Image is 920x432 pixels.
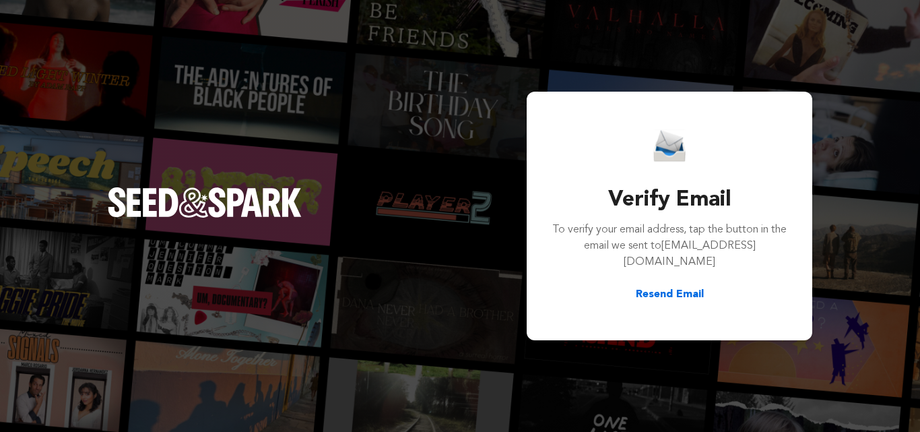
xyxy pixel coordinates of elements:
img: Seed&Spark Email Icon [653,129,686,162]
a: Seed&Spark Homepage [108,187,302,244]
button: Resend Email [636,286,704,303]
h3: Verify Email [551,184,788,216]
p: To verify your email address, tap the button in the email we sent to [551,222,788,270]
span: [EMAIL_ADDRESS][DOMAIN_NAME] [624,241,756,268]
img: Seed&Spark Logo [108,187,302,217]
